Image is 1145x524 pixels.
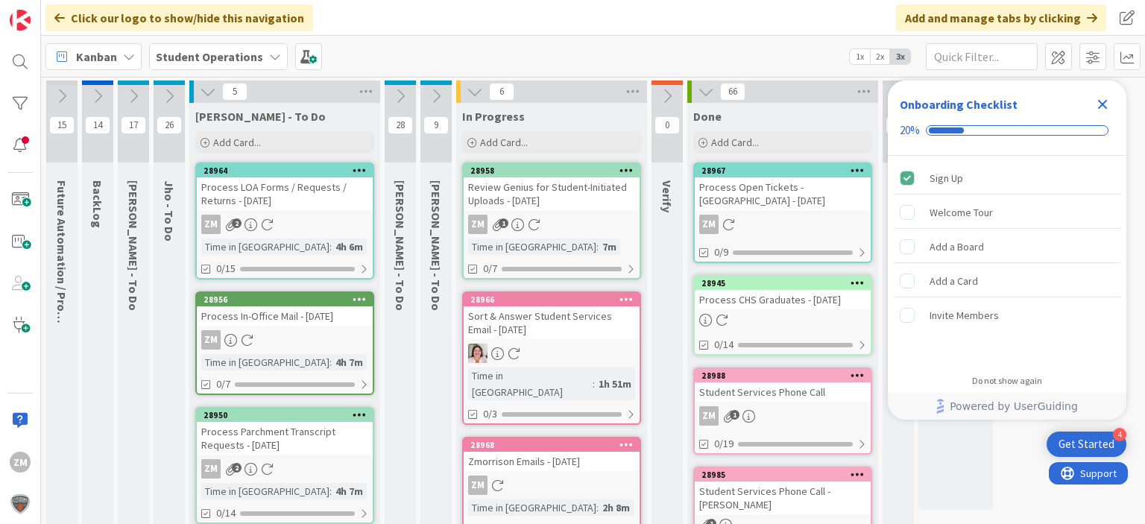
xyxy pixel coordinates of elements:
[599,239,620,255] div: 7m
[197,215,373,234] div: ZM
[468,367,593,400] div: Time in [GEOGRAPHIC_DATA]
[890,49,910,64] span: 3x
[332,483,367,499] div: 4h 7m
[930,203,993,221] div: Welcome Tour
[850,49,870,64] span: 1x
[1059,437,1114,452] div: Get Started
[895,393,1119,420] a: Powered by UserGuiding
[197,408,373,422] div: 28950
[701,470,871,480] div: 28985
[593,376,595,392] span: :
[695,290,871,309] div: Process CHS Graduates - [DATE]
[464,215,640,234] div: ZM
[388,116,413,134] span: 28
[213,136,261,149] span: Add Card...
[894,196,1120,229] div: Welcome Tour is incomplete.
[695,482,871,514] div: Student Services Phone Call - [PERSON_NAME]
[695,369,871,382] div: 28988
[695,468,871,482] div: 28985
[695,277,871,290] div: 28945
[695,369,871,402] div: 28988Student Services Phone Call
[204,410,373,420] div: 28950
[888,81,1126,420] div: Checklist Container
[464,164,640,177] div: 28958
[464,306,640,339] div: Sort & Answer Student Services Email - [DATE]
[49,116,75,134] span: 15
[232,218,242,228] span: 2
[886,116,911,134] span: 0
[470,165,640,176] div: 28958
[204,294,373,305] div: 28956
[197,293,373,306] div: 28956
[483,261,497,277] span: 0/7
[470,440,640,450] div: 28968
[695,468,871,514] div: 28985Student Services Phone Call - [PERSON_NAME]
[595,376,635,392] div: 1h 51m
[714,337,734,353] span: 0/14
[596,499,599,516] span: :
[393,180,408,311] span: Eric - To Do
[894,299,1120,332] div: Invite Members is incomplete.
[201,215,221,234] div: ZM
[701,165,871,176] div: 28967
[332,239,367,255] div: 4h 6m
[10,10,31,31] img: Visit kanbanzone.com
[900,124,1114,137] div: Checklist progress: 20%
[464,476,640,495] div: ZM
[329,239,332,255] span: :
[464,452,640,471] div: Zmorrison Emails - [DATE]
[695,382,871,402] div: Student Services Phone Call
[216,261,236,277] span: 0/15
[464,293,640,306] div: 28966
[126,180,141,311] span: Emilie - To Do
[468,239,596,255] div: Time in [GEOGRAPHIC_DATA]
[930,169,963,187] div: Sign Up
[870,49,890,64] span: 2x
[464,293,640,339] div: 28966Sort & Answer Student Services Email - [DATE]
[329,354,332,370] span: :
[701,278,871,288] div: 28945
[972,375,1042,387] div: Do not show again
[695,177,871,210] div: Process Open Tickets - [GEOGRAPHIC_DATA] - [DATE]
[216,376,230,392] span: 0/7
[156,49,263,64] b: Student Operations
[699,215,719,234] div: ZM
[695,406,871,426] div: ZM
[468,499,596,516] div: Time in [GEOGRAPHIC_DATA]
[489,83,514,101] span: 6
[464,438,640,452] div: 28968
[232,463,242,473] span: 2
[1113,428,1126,441] div: 4
[45,4,313,31] div: Click our logo to show/hide this navigation
[332,354,367,370] div: 4h 7m
[468,215,488,234] div: ZM
[429,180,444,311] span: Amanda - To Do
[197,459,373,479] div: ZM
[701,370,871,381] div: 28988
[596,239,599,255] span: :
[31,2,68,20] span: Support
[468,476,488,495] div: ZM
[470,294,640,305] div: 28966
[695,164,871,177] div: 28967
[1047,432,1126,457] div: Open Get Started checklist, remaining modules: 4
[121,116,146,134] span: 17
[894,230,1120,263] div: Add a Board is incomplete.
[197,306,373,326] div: Process In-Office Mail - [DATE]
[201,239,329,255] div: Time in [GEOGRAPHIC_DATA]
[499,218,508,228] span: 1
[480,136,528,149] span: Add Card...
[197,164,373,177] div: 28964
[660,180,675,212] span: Verify
[730,410,739,420] span: 1
[695,277,871,309] div: 28945Process CHS Graduates - [DATE]
[10,452,31,473] div: ZM
[900,124,920,137] div: 20%
[888,393,1126,420] div: Footer
[464,164,640,210] div: 28958Review Genius for Student-Initiated Uploads - [DATE]
[90,180,105,228] span: BackLog
[464,344,640,363] div: EW
[201,330,221,350] div: ZM
[54,180,69,383] span: Future Automation / Process Building
[888,156,1126,365] div: Checklist items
